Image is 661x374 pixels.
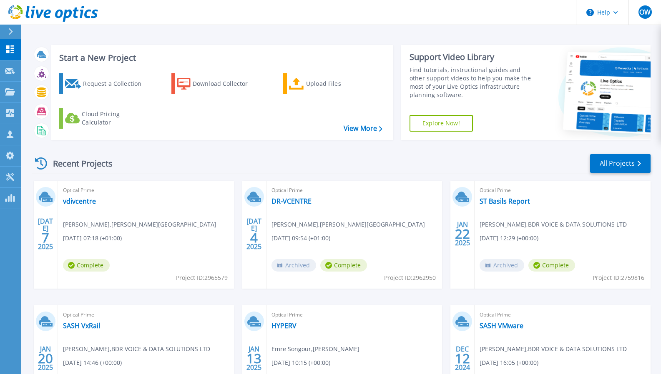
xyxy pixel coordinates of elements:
div: JAN 2025 [38,343,53,374]
span: Optical Prime [271,186,437,195]
span: Optical Prime [480,310,646,319]
span: Project ID: 2962950 [384,273,436,282]
span: Optical Prime [480,186,646,195]
span: Complete [63,259,110,272]
span: Emre Songour , [PERSON_NAME] [271,344,359,354]
span: 20 [38,355,53,362]
span: [DATE] 07:18 (+01:00) [63,234,122,243]
span: Optical Prime [271,310,437,319]
a: ST Basils Report [480,197,530,205]
div: JAN 2025 [246,343,262,374]
div: Request a Collection [83,75,150,92]
div: JAN 2025 [455,219,470,249]
span: [DATE] 09:54 (+01:00) [271,234,330,243]
span: 13 [246,355,261,362]
div: DEC 2024 [455,343,470,374]
a: View More [344,125,382,132]
span: Optical Prime [63,186,229,195]
div: Download Collector [193,75,259,92]
a: Explore Now! [410,115,473,132]
span: [DATE] 12:29 (+00:00) [480,234,538,243]
div: Recent Projects [32,153,124,174]
span: [PERSON_NAME] , [PERSON_NAME][GEOGRAPHIC_DATA] [63,220,216,229]
span: Archived [480,259,524,272]
a: vdivcentre [63,197,96,205]
span: Complete [320,259,367,272]
span: [PERSON_NAME] , BDR VOICE & DATA SOLUTIONS LTD [480,220,627,229]
a: Upload Files [283,73,376,94]
span: Project ID: 2759816 [593,273,644,282]
span: [DATE] 10:15 (+00:00) [271,358,330,367]
span: Project ID: 2965579 [176,273,228,282]
h3: Start a New Project [59,53,382,62]
a: Cloud Pricing Calculator [59,108,152,129]
div: [DATE] 2025 [38,219,53,249]
div: [DATE] 2025 [246,219,262,249]
a: Request a Collection [59,73,152,94]
span: [DATE] 14:46 (+00:00) [63,358,122,367]
a: DR-VCENTRE [271,197,312,205]
span: Optical Prime [63,310,229,319]
div: Support Video Library [410,52,535,62]
a: All Projects [590,154,651,173]
span: [PERSON_NAME] , BDR VOICE & DATA SOLUTIONS LTD [63,344,210,354]
a: Download Collector [171,73,264,94]
span: Complete [528,259,575,272]
a: SASH VMware [480,322,523,330]
a: HYPERV [271,322,297,330]
span: 7 [42,234,49,241]
a: SASH VxRail [63,322,100,330]
div: Cloud Pricing Calculator [82,110,148,127]
div: Find tutorials, instructional guides and other support videos to help you make the most of your L... [410,66,535,99]
span: Archived [271,259,316,272]
span: OW [639,9,651,15]
span: 12 [455,355,470,362]
span: 22 [455,230,470,237]
span: [PERSON_NAME] , [PERSON_NAME][GEOGRAPHIC_DATA] [271,220,425,229]
span: 4 [250,234,258,241]
span: [DATE] 16:05 (+00:00) [480,358,538,367]
div: Upload Files [306,75,373,92]
span: [PERSON_NAME] , BDR VOICE & DATA SOLUTIONS LTD [480,344,627,354]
